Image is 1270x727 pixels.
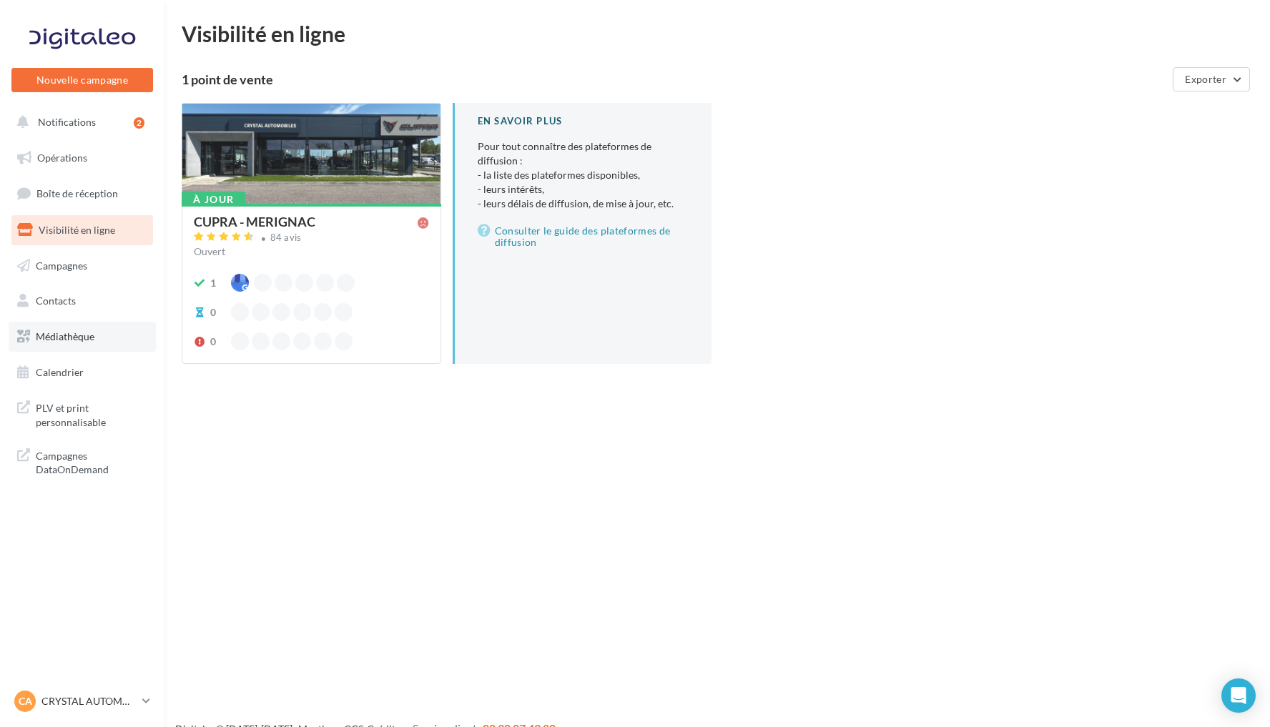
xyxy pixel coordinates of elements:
[9,357,156,387] a: Calendrier
[182,192,245,207] div: À jour
[36,330,94,342] span: Médiathèque
[194,245,225,257] span: Ouvert
[41,694,137,708] p: CRYSTAL AUTOMOBILES
[210,276,216,290] div: 1
[9,143,156,173] a: Opérations
[36,366,84,378] span: Calendrier
[270,233,302,242] div: 84 avis
[19,694,32,708] span: CA
[478,114,689,128] div: En savoir plus
[9,215,156,245] a: Visibilité en ligne
[210,335,216,349] div: 0
[9,392,156,435] a: PLV et print personnalisable
[182,23,1253,44] div: Visibilité en ligne
[36,187,118,199] span: Boîte de réception
[478,182,689,197] li: - leurs intérêts,
[478,222,689,251] a: Consulter le guide des plateformes de diffusion
[1221,678,1256,713] div: Open Intercom Messenger
[1185,73,1226,85] span: Exporter
[36,259,87,271] span: Campagnes
[182,73,1167,86] div: 1 point de vente
[36,398,147,429] span: PLV et print personnalisable
[11,688,153,715] a: CA CRYSTAL AUTOMOBILES
[210,305,216,320] div: 0
[194,230,429,247] a: 84 avis
[36,446,147,477] span: Campagnes DataOnDemand
[39,224,115,236] span: Visibilité en ligne
[478,197,689,211] li: - leurs délais de diffusion, de mise à jour, etc.
[1173,67,1250,92] button: Exporter
[9,251,156,281] a: Campagnes
[478,139,689,211] p: Pour tout connaître des plateformes de diffusion :
[37,152,87,164] span: Opérations
[9,178,156,209] a: Boîte de réception
[194,215,315,228] div: CUPRA - MERIGNAC
[36,295,76,307] span: Contacts
[478,168,689,182] li: - la liste des plateformes disponibles,
[9,286,156,316] a: Contacts
[134,117,144,129] div: 2
[11,68,153,92] button: Nouvelle campagne
[9,440,156,483] a: Campagnes DataOnDemand
[9,107,150,137] button: Notifications 2
[9,322,156,352] a: Médiathèque
[38,116,96,128] span: Notifications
